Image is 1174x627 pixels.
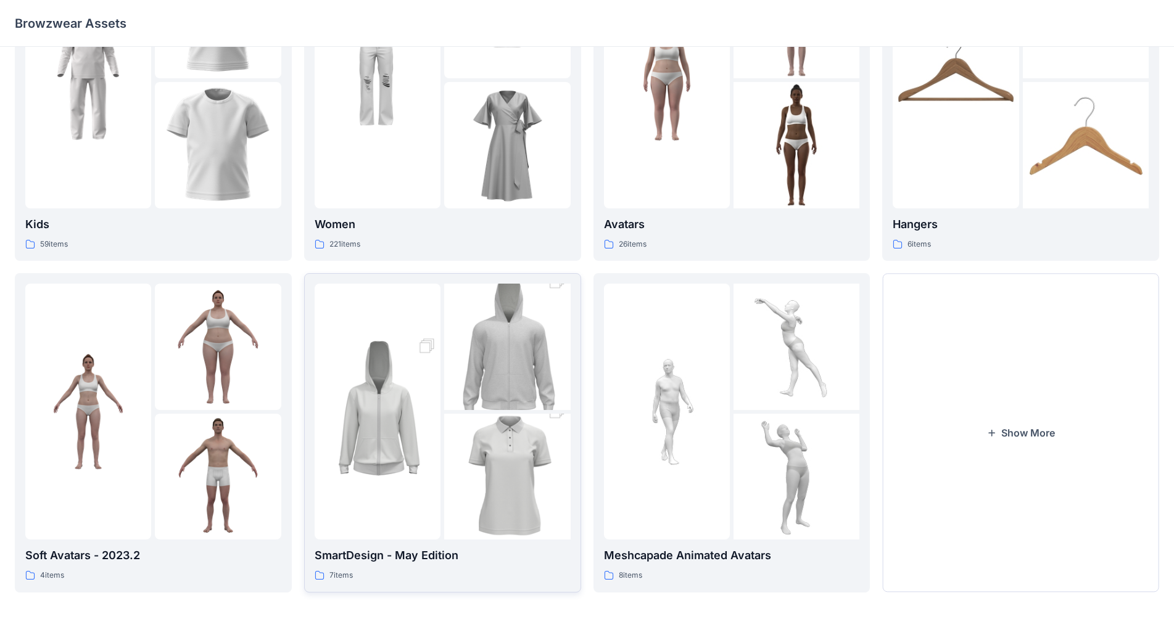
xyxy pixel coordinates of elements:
[329,569,353,582] p: 7 items
[15,273,292,592] a: folder 1folder 2folder 3Soft Avatars - 2023.24items
[734,414,859,539] img: folder 3
[25,216,281,233] p: Kids
[604,348,730,474] img: folder 1
[15,15,126,32] p: Browzwear Assets
[907,238,931,251] p: 6 items
[155,414,281,539] img: folder 3
[734,284,859,409] img: folder 2
[40,569,64,582] p: 4 items
[315,17,440,143] img: folder 1
[604,17,730,143] img: folder 1
[25,547,281,564] p: Soft Avatars - 2023.2
[304,273,581,592] a: folder 1folder 2folder 3SmartDesign - May Edition7items
[1023,82,1149,208] img: folder 3
[315,547,571,564] p: SmartDesign - May Edition
[25,348,151,474] img: folder 1
[619,569,642,582] p: 8 items
[604,216,860,233] p: Avatars
[444,252,570,441] img: folder 2
[734,82,859,208] img: folder 3
[40,238,68,251] p: 59 items
[444,82,570,208] img: folder 3
[444,382,570,572] img: folder 3
[329,238,360,251] p: 221 items
[155,284,281,409] img: folder 2
[882,273,1159,592] button: Show More
[593,273,870,592] a: folder 1folder 2folder 3Meshcapade Animated Avatars8items
[155,82,281,208] img: folder 3
[315,317,440,506] img: folder 1
[619,238,647,251] p: 26 items
[893,17,1019,143] img: folder 1
[893,216,1149,233] p: Hangers
[315,216,571,233] p: Women
[604,547,860,564] p: Meshcapade Animated Avatars
[25,17,151,143] img: folder 1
